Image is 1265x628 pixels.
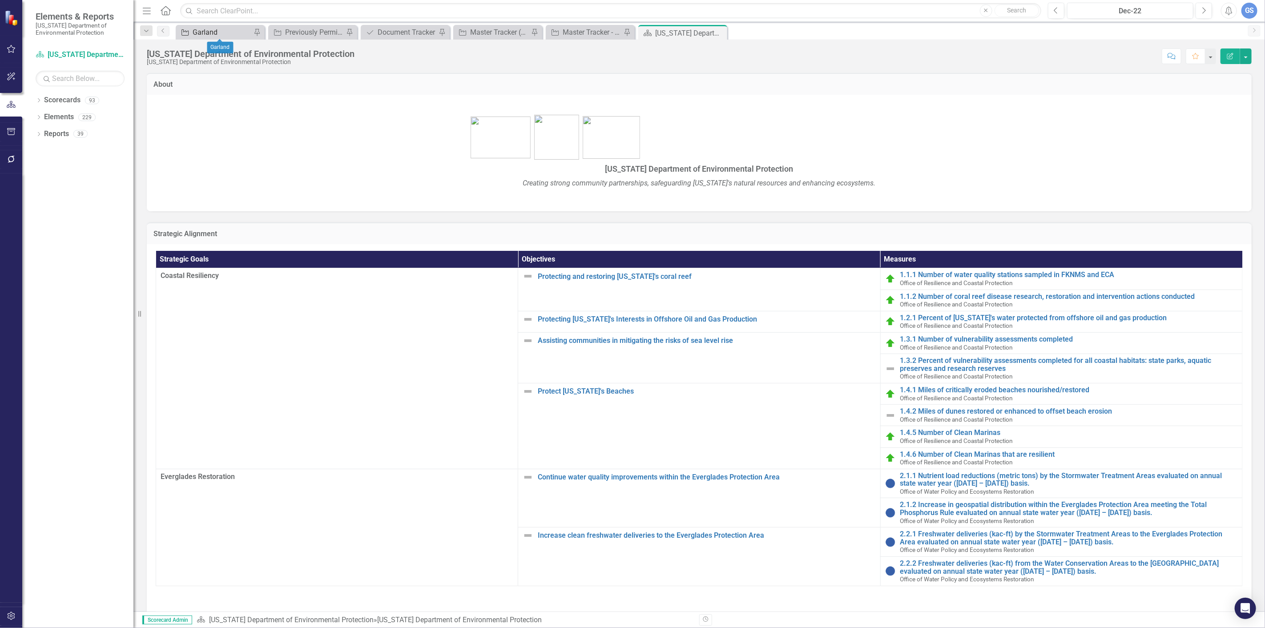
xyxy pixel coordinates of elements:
button: Dec-22 [1067,3,1193,19]
td: Double-Click to Edit Right Click for Context Menu [880,498,1242,527]
input: Search Below... [36,71,125,86]
img: On Target [885,389,896,399]
a: 1.3.2 Percent of vulnerability assessments completed for all coastal habitats: state parks, aquat... [900,357,1238,372]
div: 93 [85,97,99,104]
span: Office of Resilience and Coastal Protection [900,437,1013,444]
span: Scorecard Admin [142,616,192,624]
a: Previously Permitted Tracker [270,27,344,38]
img: Not Defined [885,363,896,374]
td: Double-Click to Edit Right Click for Context Menu [880,557,1242,586]
a: Reports [44,129,69,139]
a: Document Tracker [363,27,436,38]
button: GS [1241,3,1257,19]
h3: Strategic Alignment [153,230,1245,238]
small: [US_STATE] Department of Environmental Protection [36,22,125,36]
span: Search [1007,7,1026,14]
img: No Information [885,507,896,518]
div: Open Intercom Messenger [1235,598,1256,619]
span: Elements & Reports [36,11,125,22]
a: Master Tracker (External) [455,27,529,38]
input: Search ClearPoint... [180,3,1041,19]
img: On Target [885,431,896,442]
td: Double-Click to Edit Right Click for Context Menu [880,405,1242,426]
td: Double-Click to Edit Right Click for Context Menu [880,268,1242,290]
div: Document Tracker [378,27,436,38]
div: Previously Permitted Tracker [285,27,344,38]
a: 2.1.1 Nutrient load reductions (metric tons) by the Stormwater Treatment Areas evaluated on annua... [900,472,1238,487]
div: [US_STATE] Department of Environmental Protection [147,59,355,65]
span: [US_STATE] Department of Environmental Protection [605,164,794,173]
td: Double-Click to Edit Right Click for Context Menu [880,354,1242,383]
span: Office of Resilience and Coastal Protection [900,373,1013,380]
td: Double-Click to Edit Right Click for Context Menu [518,332,880,383]
div: 39 [73,130,88,138]
a: 1.1.1 Number of water quality stations sampled in FKNMS and ECA [900,271,1238,279]
span: Office of Resilience and Coastal Protection [900,279,1013,286]
img: No Information [885,566,896,576]
div: Dec-22 [1070,6,1190,16]
span: Office of Water Policy and Ecosystems Restoration [900,576,1035,583]
td: Double-Click to Edit Right Click for Context Menu [518,311,880,332]
a: Protecting and restoring [US_STATE]'s coral reef [538,273,875,281]
td: Double-Click to Edit [156,469,518,586]
img: Not Defined [523,530,533,541]
a: 1.4.1 Miles of critically eroded beaches nourished/restored [900,386,1238,394]
img: ClearPoint Strategy [4,10,20,26]
div: » [197,615,693,625]
h3: About [153,81,1245,89]
span: Office of Water Policy and Ecosystems Restoration [900,546,1035,553]
div: Master Tracker - Current User [563,27,621,38]
img: No Information [885,537,896,547]
span: Office of Resilience and Coastal Protection [900,416,1013,423]
td: Double-Click to Edit Right Click for Context Menu [880,311,1242,332]
a: Garland [178,27,251,38]
img: bhsp1.png [471,117,531,158]
span: Office of Water Policy and Ecosystems Restoration [900,488,1035,495]
a: Protect [US_STATE]'s Beaches [538,387,875,395]
a: [US_STATE] Department of Environmental Protection [36,50,125,60]
td: Double-Click to Edit Right Click for Context Menu [518,268,880,311]
div: [US_STATE] Department of Environmental Protection [655,28,725,39]
img: On Target [885,316,896,327]
img: Not Defined [523,335,533,346]
a: Increase clean freshwater deliveries to the Everglades Protection Area [538,531,875,539]
em: Creating strong community partnerships, safeguarding [US_STATE]'s natural resources and enhancing... [523,179,876,187]
img: No Information [885,478,896,489]
a: 2.2.1 Freshwater deliveries (kac-ft) by the Stormwater Treatment Areas to the Everglades Protecti... [900,530,1238,546]
td: Double-Click to Edit Right Click for Context Menu [518,527,880,586]
div: 229 [78,113,96,121]
img: On Target [885,274,896,284]
a: 1.4.2 Miles of dunes restored or enhanced to offset beach erosion [900,407,1238,415]
td: Double-Click to Edit Right Click for Context Menu [518,383,880,469]
a: Scorecards [44,95,81,105]
td: Double-Click to Edit Right Click for Context Menu [880,527,1242,557]
a: Protecting [US_STATE]'s Interests in Offshore Oil and Gas Production [538,315,875,323]
td: Double-Click to Edit Right Click for Context Menu [880,447,1242,469]
span: Office of Water Policy and Ecosystems Restoration [900,517,1035,524]
img: On Target [885,453,896,463]
span: Office of Resilience and Coastal Protection [900,344,1013,351]
a: 1.1.2 Number of coral reef disease research, restoration and intervention actions conducted [900,293,1238,301]
a: Master Tracker - Current User [548,27,621,38]
td: Double-Click to Edit Right Click for Context Menu [880,469,1242,498]
a: 1.4.5 Number of Clean Marinas [900,429,1238,437]
a: 1.3.1 Number of vulnerability assessments completed [900,335,1238,343]
span: Office of Resilience and Coastal Protection [900,395,1013,402]
img: On Target [885,295,896,306]
a: 1.2.1 Percent of [US_STATE]'s water protected from offshore oil and gas production [900,314,1238,322]
div: Garland [207,42,234,53]
td: Double-Click to Edit Right Click for Context Menu [880,426,1242,447]
img: Not Defined [523,314,533,325]
td: Double-Click to Edit Right Click for Context Menu [880,290,1242,311]
img: bird1.png [583,116,640,159]
a: 2.1.2 Increase in geospatial distribution within the Everglades Protection Area meeting the Total... [900,501,1238,516]
td: Double-Click to Edit [156,268,518,469]
img: On Target [885,338,896,349]
img: FL-DEP-LOGO-color-sam%20v4.jpg [534,115,579,160]
span: Office of Resilience and Coastal Protection [900,459,1013,466]
img: Not Defined [885,410,896,421]
a: [US_STATE] Department of Environmental Protection [209,616,374,624]
span: Everglades Restoration [161,472,513,482]
img: Not Defined [523,472,533,483]
div: [US_STATE] Department of Environmental Protection [147,49,355,59]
